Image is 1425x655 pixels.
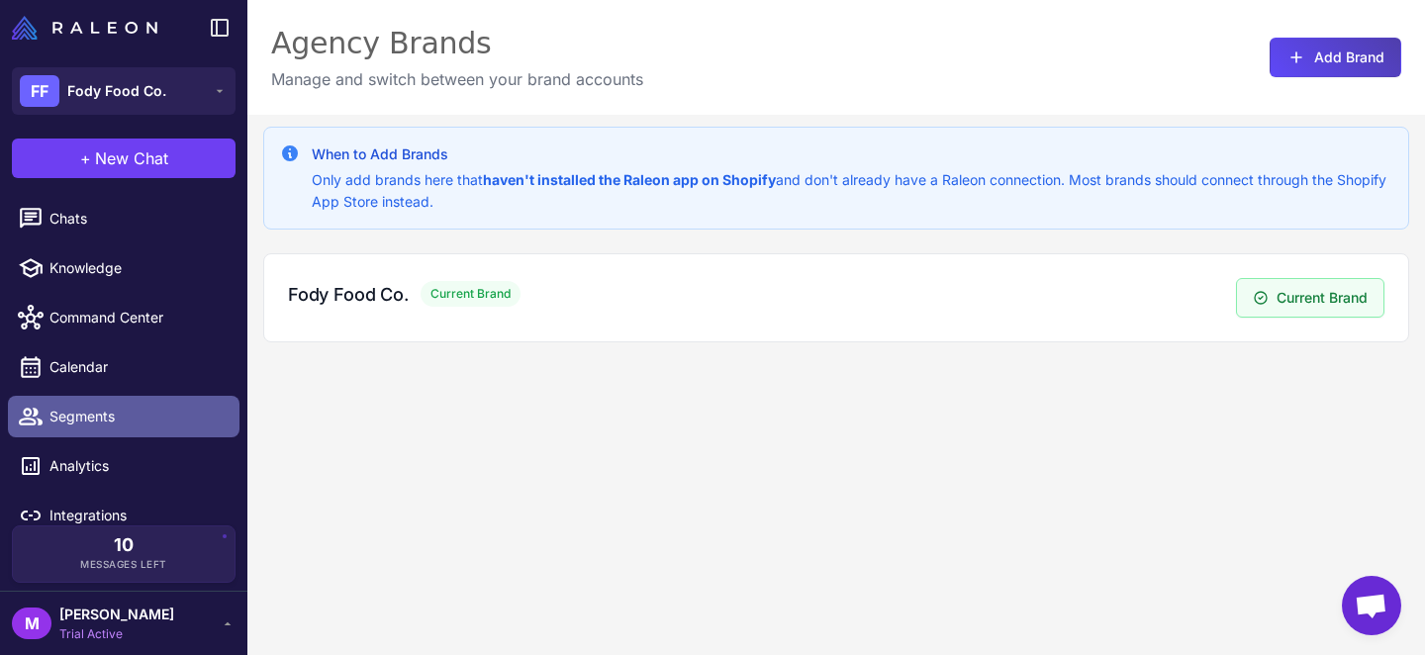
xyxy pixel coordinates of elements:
[49,505,224,526] span: Integrations
[1236,278,1384,318] button: Current Brand
[80,557,167,572] span: Messages Left
[8,297,239,338] a: Command Center
[20,75,59,107] div: FF
[67,80,166,102] span: Fody Food Co.
[8,495,239,536] a: Integrations
[12,608,51,639] div: M
[1270,38,1401,77] button: Add Brand
[49,208,224,230] span: Chats
[1342,576,1401,635] a: Open chat
[49,257,224,279] span: Knowledge
[483,171,776,188] strong: haven't installed the Raleon app on Shopify
[95,146,168,170] span: New Chat
[80,146,91,170] span: +
[49,406,224,427] span: Segments
[114,536,134,554] span: 10
[59,625,174,643] span: Trial Active
[49,356,224,378] span: Calendar
[8,445,239,487] a: Analytics
[312,143,1392,165] h3: When to Add Brands
[8,198,239,239] a: Chats
[49,307,224,328] span: Command Center
[12,67,236,115] button: FFFody Food Co.
[288,281,409,308] h3: Fody Food Co.
[271,24,643,63] div: Agency Brands
[49,455,224,477] span: Analytics
[12,139,236,178] button: +New Chat
[59,604,174,625] span: [PERSON_NAME]
[8,396,239,437] a: Segments
[8,346,239,388] a: Calendar
[312,169,1392,213] p: Only add brands here that and don't already have a Raleon connection. Most brands should connect ...
[8,247,239,289] a: Knowledge
[421,281,521,307] span: Current Brand
[12,16,157,40] img: Raleon Logo
[271,67,643,91] p: Manage and switch between your brand accounts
